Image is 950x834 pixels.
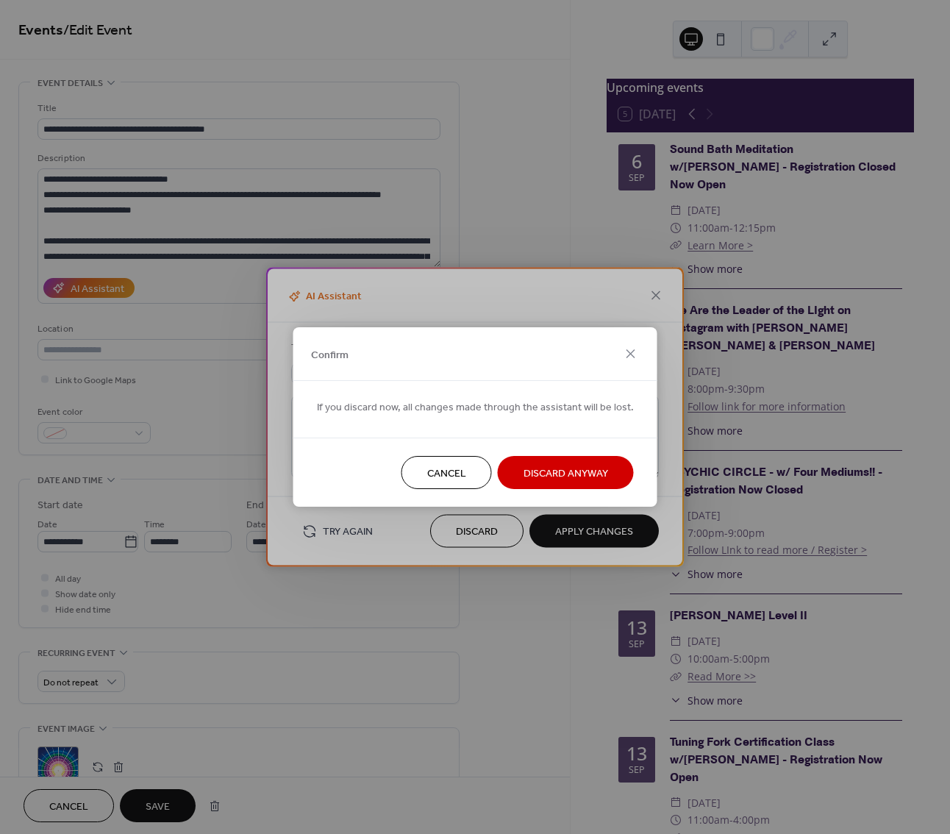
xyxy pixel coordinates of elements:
span: Confirm [311,347,349,363]
button: Discard Anyway [498,456,634,489]
span: Cancel [427,466,466,482]
span: Discard Anyway [524,466,608,482]
span: If you discard now, all changes made through the assistant will be lost. [317,400,634,416]
button: Cancel [401,456,492,489]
